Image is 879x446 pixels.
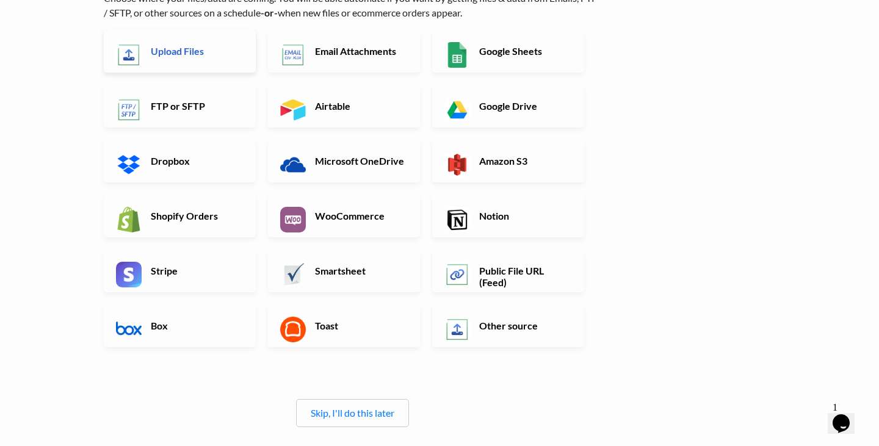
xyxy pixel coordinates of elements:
[828,397,867,434] iframe: chat widget
[476,210,572,221] h6: Notion
[116,152,142,178] img: Dropbox App & API
[116,42,142,68] img: Upload Files App & API
[148,45,244,57] h6: Upload Files
[268,304,420,347] a: Toast
[476,100,572,112] h6: Google Drive
[432,85,584,128] a: Google Drive
[312,320,408,331] h6: Toast
[104,304,256,347] a: Box
[280,42,306,68] img: Email New CSV or XLSX File App & API
[268,250,420,292] a: Smartsheet
[432,250,584,292] a: Public File URL (Feed)
[280,207,306,232] img: WooCommerce App & API
[268,140,420,182] a: Microsoft OneDrive
[432,304,584,347] a: Other source
[312,45,408,57] h6: Email Attachments
[268,195,420,237] a: WooCommerce
[148,265,244,276] h6: Stripe
[280,152,306,178] img: Microsoft OneDrive App & API
[444,97,470,123] img: Google Drive App & API
[280,262,306,287] img: Smartsheet App & API
[476,155,572,167] h6: Amazon S3
[104,195,256,237] a: Shopify Orders
[148,100,244,112] h6: FTP or SFTP
[432,30,584,73] a: Google Sheets
[116,97,142,123] img: FTP or SFTP App & API
[312,155,408,167] h6: Microsoft OneDrive
[311,407,394,419] a: Skip, I'll do this later
[104,140,256,182] a: Dropbox
[116,262,142,287] img: Stripe App & API
[444,207,470,232] img: Notion App & API
[444,152,470,178] img: Amazon S3 App & API
[268,85,420,128] a: Airtable
[148,320,244,331] h6: Box
[476,320,572,331] h6: Other source
[280,97,306,123] img: Airtable App & API
[280,317,306,342] img: Toast App & API
[312,265,408,276] h6: Smartsheet
[444,42,470,68] img: Google Sheets App & API
[476,265,572,288] h6: Public File URL (Feed)
[312,210,408,221] h6: WooCommerce
[261,7,278,18] b: -or-
[148,155,244,167] h6: Dropbox
[312,100,408,112] h6: Airtable
[116,317,142,342] img: Box App & API
[148,210,244,221] h6: Shopify Orders
[268,30,420,73] a: Email Attachments
[116,207,142,232] img: Shopify App & API
[104,30,256,73] a: Upload Files
[432,195,584,237] a: Notion
[104,250,256,292] a: Stripe
[444,317,470,342] img: Other Source App & API
[444,262,470,287] img: Public File URL App & API
[104,85,256,128] a: FTP or SFTP
[432,140,584,182] a: Amazon S3
[476,45,572,57] h6: Google Sheets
